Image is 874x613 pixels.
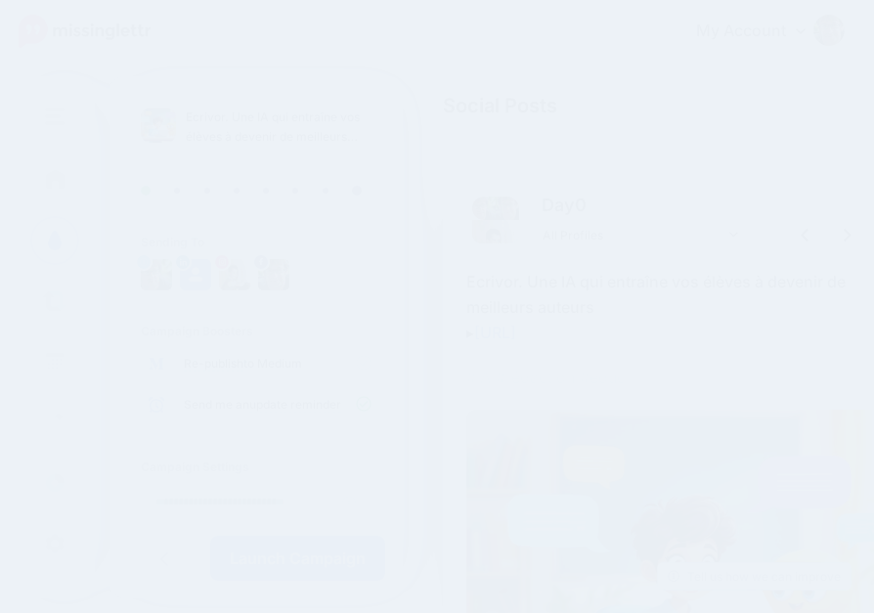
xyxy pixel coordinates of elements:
[443,95,557,117] span: Social Posts
[474,323,516,342] a: [URL]
[533,191,751,219] p: Day
[141,324,371,338] h4: Campaign Boosters
[258,259,289,290] img: 11014811_822346891134467_5568532998267958946_n-bsa27854.jpg
[543,225,724,245] span: All Profiles
[184,355,371,372] p: to Medium
[249,397,341,413] a: update reminder
[533,221,748,249] a: All Profiles
[180,259,211,290] img: user_default_image.png
[184,356,243,372] a: Re-publish
[184,396,371,414] p: Send me an
[472,220,519,267] img: 12276972_1676826605862623_1369513223_a-bsa105226.jpg
[141,108,176,143] img: da18d273af27158bcbd84e9ec7afe43d_thumb.jpg
[658,563,851,590] a: Tell us how we can improve
[45,108,65,125] img: menu.png
[496,197,519,220] img: 11014811_822346891134467_5568532998267958946_n-bsa27854.jpg
[677,8,845,56] a: My Account
[141,235,371,249] h4: Sending To
[186,108,371,147] p: Ecrivor. Une IA qui entraîne vos élèves à devenir de meilleurs auteurs
[141,460,371,474] h4: Campaign Settings
[575,195,587,215] span: 0
[19,15,151,48] img: Missinglettr
[141,259,172,290] img: k73HucsC-205.jpg
[219,259,250,290] img: 12276972_1676826605862623_1369513223_a-bsa105226.jpg
[472,197,496,220] img: k73HucsC-205.jpg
